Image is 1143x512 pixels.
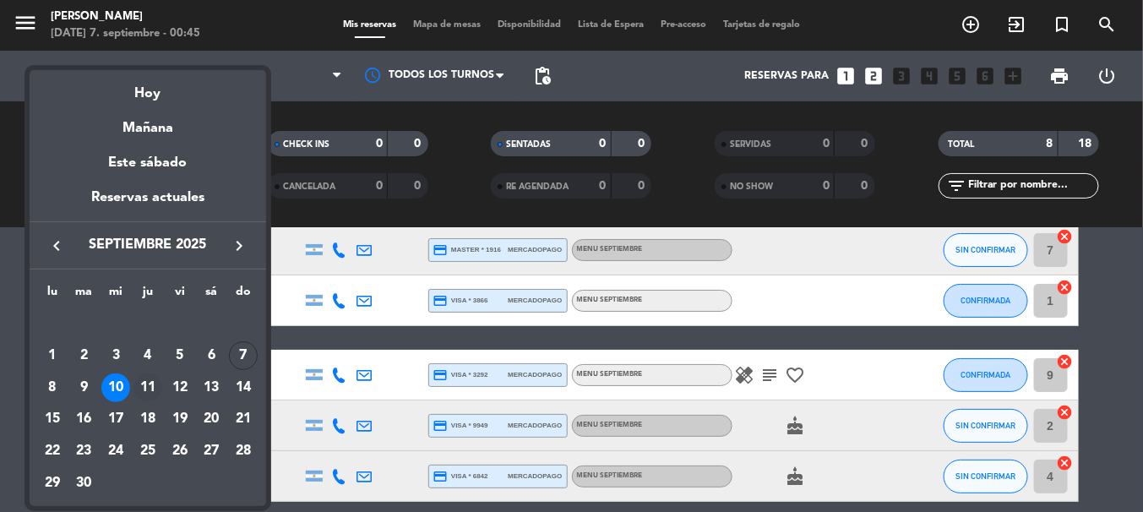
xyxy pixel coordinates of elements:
div: Reservas actuales [30,187,266,221]
div: 25 [133,437,162,466]
td: 20 de septiembre de 2025 [196,403,228,435]
div: 10 [101,373,130,402]
td: 25 de septiembre de 2025 [132,435,164,467]
div: 14 [229,373,258,402]
td: 23 de septiembre de 2025 [68,435,101,467]
td: 1 de septiembre de 2025 [36,340,68,372]
th: domingo [227,282,259,308]
div: 19 [166,405,194,433]
div: 2 [70,341,99,370]
td: 4 de septiembre de 2025 [132,340,164,372]
td: 11 de septiembre de 2025 [132,372,164,404]
div: 1 [38,341,67,370]
div: 17 [101,405,130,433]
span: septiembre 2025 [72,234,224,256]
th: jueves [132,282,164,308]
div: 5 [166,341,194,370]
td: 12 de septiembre de 2025 [164,372,196,404]
i: keyboard_arrow_left [46,236,67,256]
td: 3 de septiembre de 2025 [100,340,132,372]
td: 29 de septiembre de 2025 [36,467,68,499]
td: 18 de septiembre de 2025 [132,403,164,435]
div: 30 [70,469,99,498]
div: 23 [70,437,99,466]
div: 3 [101,341,130,370]
div: 27 [197,437,226,466]
td: 22 de septiembre de 2025 [36,435,68,467]
td: 28 de septiembre de 2025 [227,435,259,467]
td: 2 de septiembre de 2025 [68,340,101,372]
div: Este sábado [30,139,266,187]
td: 16 de septiembre de 2025 [68,403,101,435]
th: martes [68,282,101,308]
td: 26 de septiembre de 2025 [164,435,196,467]
td: 6 de septiembre de 2025 [196,340,228,372]
i: keyboard_arrow_right [229,236,249,256]
div: 8 [38,373,67,402]
td: 10 de septiembre de 2025 [100,372,132,404]
div: 24 [101,437,130,466]
td: 5 de septiembre de 2025 [164,340,196,372]
div: 11 [133,373,162,402]
td: 27 de septiembre de 2025 [196,435,228,467]
div: 20 [197,405,226,433]
div: 29 [38,469,67,498]
td: SEP. [36,308,259,340]
td: 9 de septiembre de 2025 [68,372,101,404]
td: 24 de septiembre de 2025 [100,435,132,467]
div: Hoy [30,70,266,105]
div: 18 [133,405,162,433]
th: viernes [164,282,196,308]
td: 21 de septiembre de 2025 [227,403,259,435]
div: 12 [166,373,194,402]
div: 16 [70,405,99,433]
button: keyboard_arrow_left [41,235,72,257]
td: 17 de septiembre de 2025 [100,403,132,435]
div: 28 [229,437,258,466]
div: 6 [197,341,226,370]
div: 13 [197,373,226,402]
td: 14 de septiembre de 2025 [227,372,259,404]
div: 15 [38,405,67,433]
td: 8 de septiembre de 2025 [36,372,68,404]
th: sábado [196,282,228,308]
div: 22 [38,437,67,466]
div: 21 [229,405,258,433]
td: 15 de septiembre de 2025 [36,403,68,435]
th: miércoles [100,282,132,308]
div: 9 [70,373,99,402]
td: 7 de septiembre de 2025 [227,340,259,372]
td: 19 de septiembre de 2025 [164,403,196,435]
div: Mañana [30,105,266,139]
div: 4 [133,341,162,370]
div: 26 [166,437,194,466]
th: lunes [36,282,68,308]
td: 30 de septiembre de 2025 [68,467,101,499]
button: keyboard_arrow_right [224,235,254,257]
div: 7 [229,341,258,370]
td: 13 de septiembre de 2025 [196,372,228,404]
